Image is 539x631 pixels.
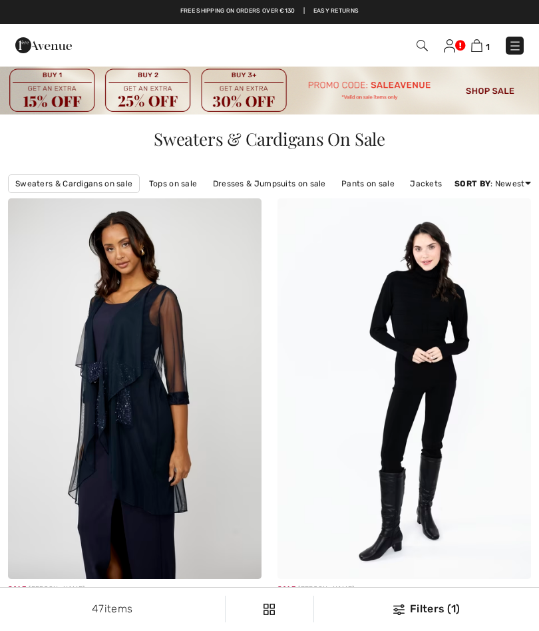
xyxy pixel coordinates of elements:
[8,174,140,193] a: Sweaters & Cardigans on sale
[277,585,295,593] span: Sale
[154,127,385,150] span: Sweaters & Cardigans On Sale
[444,39,455,53] img: My Info
[471,39,482,52] img: Shopping Bag
[454,179,490,188] strong: Sort By
[277,198,531,579] img: Striped turtleneck Sweater Style 234140U. Magenta
[92,602,104,615] span: 47
[454,178,531,190] div: : Newest
[393,604,405,615] img: Filters
[180,7,295,16] a: Free shipping on orders over €130
[142,175,204,192] a: Tops on sale
[8,584,262,594] div: [PERSON_NAME]
[403,175,518,192] a: Jackets & Blazers on sale
[8,585,26,593] span: Sale
[264,604,275,615] img: Filters
[471,37,490,53] a: 1
[313,7,359,16] a: Easy Returns
[8,198,262,579] img: Chic Open-Front Evening Jacket Style 258753U. Navy
[15,38,72,51] a: 1ère Avenue
[335,175,401,192] a: Pants on sale
[277,584,531,594] div: [PERSON_NAME]
[303,7,305,16] span: |
[15,32,72,59] img: 1ère Avenue
[322,601,531,617] div: Filters (1)
[417,40,428,51] img: Search
[486,42,490,52] span: 1
[206,175,333,192] a: Dresses & Jumpsuits on sale
[508,39,522,53] img: Menu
